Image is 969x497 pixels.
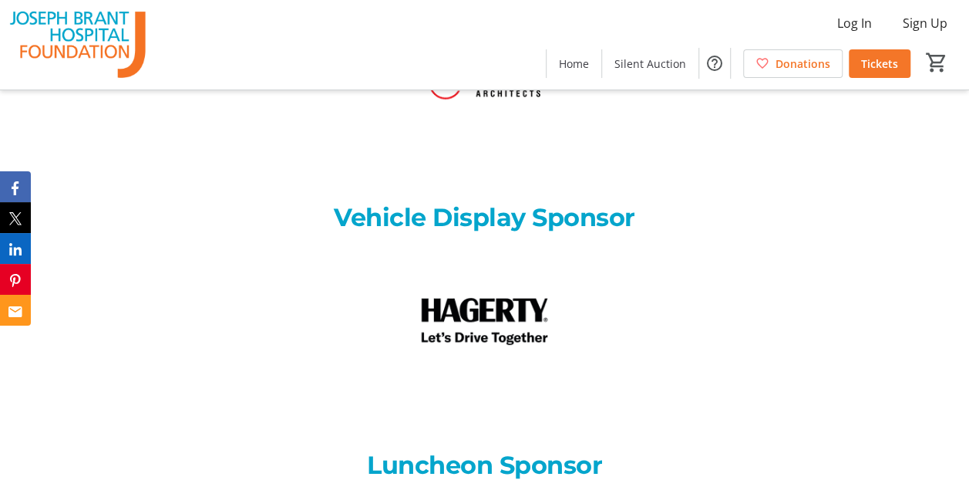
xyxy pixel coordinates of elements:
span: Sign Up [903,14,947,32]
span: Tickets [861,56,898,72]
a: Silent Auction [602,49,698,78]
img: logo [413,248,557,392]
a: Tickets [849,49,910,78]
p: Vehicle Display Sponsor [171,199,799,236]
button: Sign Up [890,11,960,35]
span: Donations [776,56,830,72]
a: Donations [743,49,843,78]
span: Home [559,56,589,72]
button: Cart [923,49,950,76]
span: Silent Auction [614,56,686,72]
button: Log In [825,11,884,35]
span: Log In [837,14,872,32]
a: Home [547,49,601,78]
button: Help [699,48,730,79]
p: Luncheon Sponsor [171,447,799,484]
img: The Joseph Brant Hospital Foundation's Logo [9,6,146,83]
